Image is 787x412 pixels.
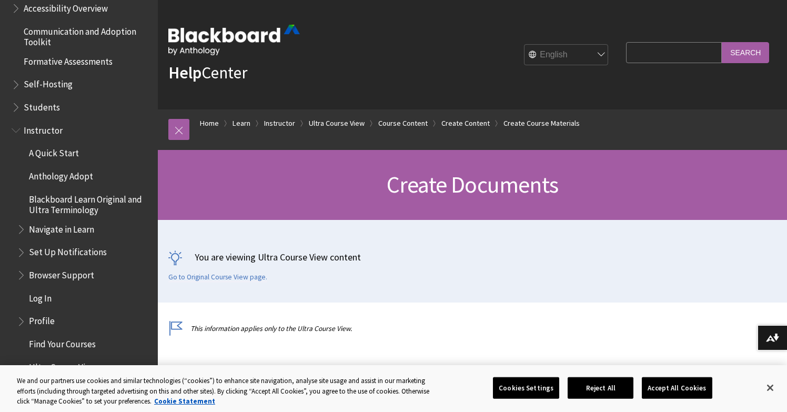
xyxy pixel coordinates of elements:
a: Learn [233,117,250,130]
button: Close [759,376,782,399]
span: Blackboard Learn Original and Ultra Terminology [29,190,150,215]
span: Students [24,98,60,113]
a: Course Content [378,117,428,130]
button: Accept All Cookies [642,377,712,399]
p: You can create content that combines a variety of materials to view together, such as text, multi... [168,362,621,400]
strong: Help [168,62,201,83]
span: Self-Hosting [24,76,73,90]
span: Set Up Notifications [29,244,107,258]
button: Reject All [568,377,633,399]
span: Find Your Courses [29,335,96,349]
a: Instructor [264,117,295,130]
p: You are viewing Ultra Course View content [168,250,776,264]
a: Create Content [441,117,490,130]
span: Anthology Adopt [29,167,93,182]
p: This information applies only to the Ultra Course View. [168,324,621,334]
span: Browser Support [29,266,94,280]
a: HelpCenter [168,62,247,83]
span: Formative Assessments [24,53,113,67]
span: Ultra Course View [29,358,96,373]
img: Blackboard by Anthology [168,25,300,55]
a: Home [200,117,219,130]
input: Search [722,42,769,63]
span: Instructor [24,122,63,136]
span: Communication and Adoption Toolkit [24,23,150,47]
span: Log In [29,289,52,304]
span: Create Documents [387,170,558,199]
select: Site Language Selector [524,45,609,66]
a: More information about your privacy, opens in a new tab [154,397,215,406]
button: Cookies Settings [493,377,559,399]
a: Create Course Materials [503,117,580,130]
a: Go to Original Course View page. [168,273,267,282]
div: We and our partners use cookies and similar technologies (“cookies”) to enhance site navigation, ... [17,376,433,407]
span: Navigate in Learn [29,220,94,235]
a: Ultra Course View [309,117,365,130]
span: A Quick Start [29,145,79,159]
span: Profile [29,313,55,327]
